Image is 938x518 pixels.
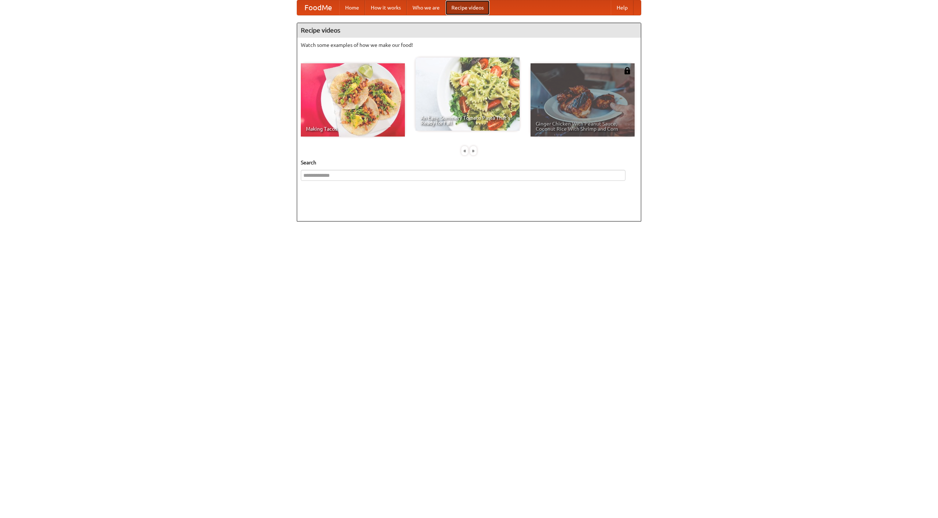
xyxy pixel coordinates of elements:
span: Making Tacos [306,126,400,131]
div: » [470,146,477,155]
a: Who we are [407,0,446,15]
div: « [461,146,468,155]
p: Watch some examples of how we make our food! [301,41,637,49]
a: How it works [365,0,407,15]
a: Recipe videos [446,0,490,15]
img: 483408.png [624,67,631,74]
a: An Easy, Summery Tomato Pasta That's Ready for Fall [416,57,520,131]
a: Help [611,0,634,15]
a: FoodMe [297,0,339,15]
h4: Recipe videos [297,23,641,38]
a: Home [339,0,365,15]
a: Making Tacos [301,63,405,137]
span: An Easy, Summery Tomato Pasta That's Ready for Fall [421,115,514,126]
h5: Search [301,159,637,166]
